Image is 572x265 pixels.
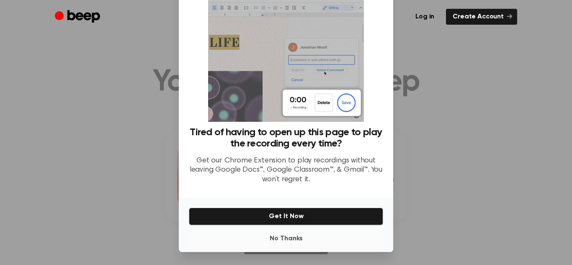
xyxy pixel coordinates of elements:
[189,127,383,149] h3: Tired of having to open up this page to play the recording every time?
[189,156,383,185] p: Get our Chrome Extension to play recordings without leaving Google Docs™, Google Classroom™, & Gm...
[189,208,383,225] button: Get It Now
[446,9,517,25] a: Create Account
[55,9,102,25] a: Beep
[189,230,383,247] button: No Thanks
[409,9,441,25] a: Log in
